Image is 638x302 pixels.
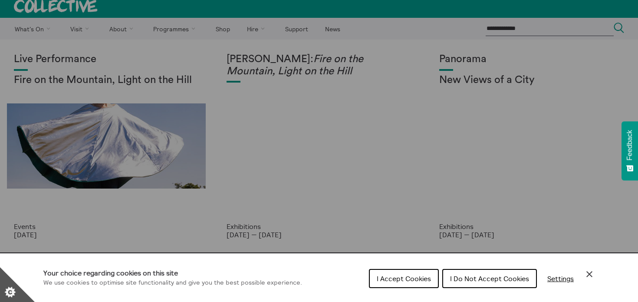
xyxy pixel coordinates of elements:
[43,278,302,288] p: We use cookies to optimise site functionality and give you the best possible experience.
[450,274,529,283] span: I Do Not Accept Cookies
[43,268,302,278] h1: Your choice regarding cookies on this site
[584,269,595,279] button: Close Cookie Control
[547,274,574,283] span: Settings
[626,130,634,160] span: Feedback
[377,274,431,283] span: I Accept Cookies
[622,121,638,180] button: Feedback - Show survey
[369,269,439,288] button: I Accept Cookies
[442,269,537,288] button: I Do Not Accept Cookies
[540,270,581,287] button: Settings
